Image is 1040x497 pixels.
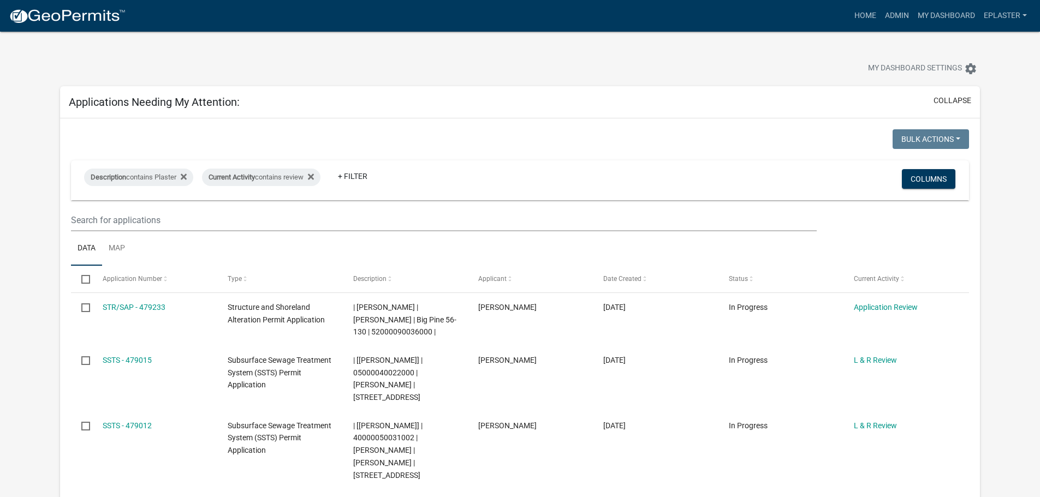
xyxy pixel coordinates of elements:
datatable-header-cell: Current Activity [843,266,968,292]
datatable-header-cell: Application Number [92,266,217,292]
span: In Progress [729,303,768,312]
datatable-header-cell: Description [342,266,467,292]
h5: Applications Needing My Attention: [69,95,240,109]
span: Description [353,275,387,283]
span: 09/16/2025 [603,356,626,364]
span: In Progress [729,356,768,364]
span: Subsurface Sewage Treatment System (SSTS) Permit Application [228,356,331,390]
datatable-header-cell: Applicant [468,266,593,292]
span: | [Elizabeth Plaster] | 05000040022000 | TRACY FILIPI | 39842 CO HWY 19 [353,356,423,402]
a: STR/SAP - 479233 [103,303,165,312]
span: Application Number [103,275,162,283]
span: Description [91,173,126,181]
span: Current Activity [854,275,899,283]
span: Date Created [603,275,641,283]
a: Admin [881,5,913,26]
span: My Dashboard Settings [868,62,962,75]
datatable-header-cell: Status [718,266,843,292]
a: SSTS - 479015 [103,356,152,364]
a: Application Review [854,303,918,312]
div: contains review [202,169,320,186]
button: collapse [934,95,971,106]
span: | [Elizabeth Plaster] | 40000050031002 | MAYNARD E FALK | SYLVIA J FALK | 39070 CO HWY 67 [353,421,423,480]
span: | Elizabeth Plaster | DONALD R MATZ | Big Pine 56-130 | 52000090036000 | [353,303,456,337]
button: Columns [902,169,955,189]
span: Structure and Shoreland Alteration Permit Application [228,303,325,324]
span: Type [228,275,242,283]
a: eplaster [979,5,1031,26]
button: Bulk Actions [893,129,969,149]
a: + Filter [329,166,376,186]
a: Map [102,231,132,266]
span: Status [729,275,748,283]
span: Scott M Ellingson [478,421,537,430]
a: Data [71,231,102,266]
button: My Dashboard Settingssettings [859,58,986,79]
datatable-header-cell: Type [217,266,342,292]
a: SSTS - 479012 [103,421,152,430]
span: 09/16/2025 [603,421,626,430]
span: 09/16/2025 [603,303,626,312]
span: Scott M Ellingson [478,356,537,364]
datatable-header-cell: Select [71,266,92,292]
span: Don Matz [478,303,537,312]
input: Search for applications [71,209,816,231]
div: contains Plaster [84,169,193,186]
span: Subsurface Sewage Treatment System (SSTS) Permit Application [228,421,331,455]
datatable-header-cell: Date Created [593,266,718,292]
i: settings [964,62,977,75]
a: Home [850,5,881,26]
a: L & R Review [854,356,897,364]
span: In Progress [729,421,768,430]
span: Current Activity [209,173,255,181]
a: L & R Review [854,421,897,430]
a: My Dashboard [913,5,979,26]
span: Applicant [478,275,507,283]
